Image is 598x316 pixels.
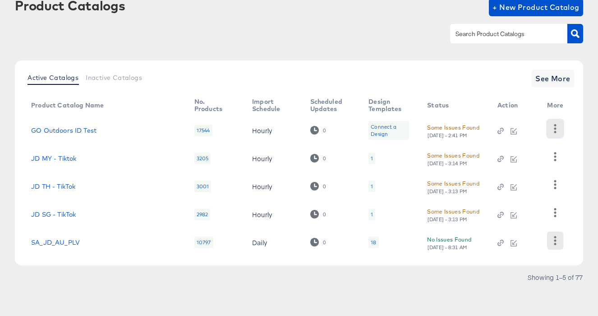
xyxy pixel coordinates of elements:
span: Inactive Catalogs [86,74,142,81]
div: Import Schedule [252,98,292,112]
div: Some Issues Found [427,123,479,132]
div: Scheduled Updates [310,98,351,112]
a: JD TH - TikTok [31,183,75,190]
button: Some Issues Found[DATE] - 3:14 PM [427,151,479,167]
div: 0 [310,154,326,163]
div: No. Products [194,98,234,112]
div: 0 [310,182,326,191]
div: [DATE] - 2:41 PM [427,132,468,139]
div: Connect a Design [368,121,409,140]
th: More [540,95,574,116]
button: Some Issues Found[DATE] - 3:13 PM [427,207,479,223]
div: 0 [310,238,326,246]
input: Search Product Catalogs [454,29,550,39]
button: See More [532,70,574,88]
td: Hourly [245,200,303,228]
a: GO Outdoors ID Test [31,127,97,134]
div: Some Issues Found [427,151,479,160]
button: Some Issues Found[DATE] - 3:13 PM [427,179,479,195]
div: 18 [368,237,378,248]
div: Showing 1–5 of 77 [527,274,583,280]
td: Hourly [245,116,303,144]
div: [DATE] - 3:14 PM [427,160,468,167]
div: 1 [371,211,373,218]
span: See More [535,72,570,85]
div: 3205 [194,153,211,164]
button: Some Issues Found[DATE] - 2:41 PM [427,123,479,139]
div: 0 [322,239,326,246]
a: SA_JD_AU_PLV [31,239,80,246]
span: + New Product Catalog [492,1,580,14]
div: Some Issues Found [427,179,479,188]
a: JD MY - Tiktok [31,155,76,162]
div: 1 [371,183,373,190]
div: Product Catalog Name [31,102,104,109]
div: 18 [371,239,376,246]
div: 10797 [194,237,213,248]
a: JD SG - TikTok [31,211,76,218]
div: Connect a Design [371,123,407,138]
th: Action [490,95,540,116]
td: Hourly [245,144,303,172]
div: Design Templates [368,98,409,112]
td: Hourly [245,172,303,200]
div: [DATE] - 3:13 PM [427,188,468,195]
div: 0 [322,211,326,218]
div: 2982 [194,209,211,220]
div: Some Issues Found [427,207,479,216]
div: 0 [322,183,326,190]
th: Status [420,95,490,116]
td: Daily [245,228,303,256]
div: 1 [368,181,375,192]
div: 17544 [194,125,212,136]
div: 1 [371,155,373,162]
div: 0 [322,127,326,134]
div: 3001 [194,181,212,192]
div: [DATE] - 3:13 PM [427,216,468,223]
div: 0 [310,126,326,135]
div: 1 [368,209,375,220]
div: 0 [310,210,326,218]
div: 0 [322,155,326,162]
div: 1 [368,153,375,164]
span: Active Catalogs [28,74,78,81]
